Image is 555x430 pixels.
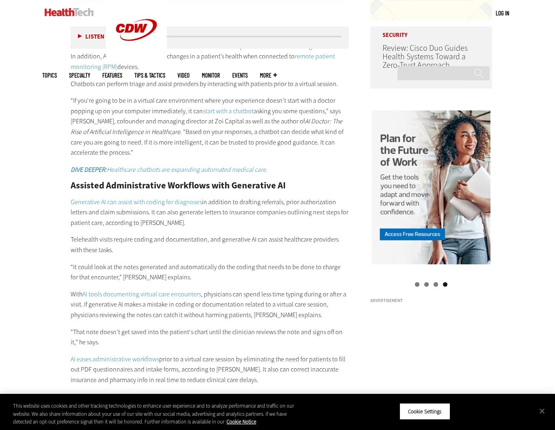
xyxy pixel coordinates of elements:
[71,197,349,228] p: in addition to drafting referrals, prior authorization letters and claim submissions. It can also...
[202,72,220,78] a: MonITor
[434,282,438,287] a: 3
[415,282,419,287] a: 1
[134,72,165,78] a: Tips & Tactics
[443,282,447,287] a: 4
[424,282,429,287] a: 2
[71,289,349,320] p: With , physicians can spend less time typing during or after a visit. If generative AI makes a mi...
[42,72,57,78] span: Topics
[496,9,509,17] div: User menu
[227,418,256,425] a: More information about your privacy
[106,54,167,62] a: CDW
[496,9,509,17] a: Log in
[102,72,122,78] a: Features
[372,110,490,266] img: future of work right rail
[13,402,305,426] div: This website uses cookies and other tracking technologies to enhance user experience and to analy...
[71,262,349,283] p: “It could look at the notes generated and automatically do the coding that needs to be done to ch...
[71,117,342,136] em: AI Doctor: The Rise of Artificial Intelligence in Healthcare
[400,403,450,420] button: Cookie Settings
[71,354,349,385] p: prior to a virtual care session by eliminating the need for patients to fill out PDF questionnair...
[71,198,202,206] a: Generative AI can assist with coding for diagnoses
[71,181,349,190] h2: Assisted Administrative Workflows with Generative AI
[177,72,190,78] a: Video
[71,95,349,158] p: “If you're going to be in a virtual care environment where your experience doesn't start with a d...
[71,165,107,174] strong: DIVE DEEPER:
[260,72,277,78] span: More
[370,298,492,303] h3: Advertisement
[71,165,268,174] a: DIVE DEEPER:Healthcare chatbots are expanding automated medical care.
[533,402,551,420] button: Close
[71,165,268,174] em: Healthcare chatbots are expanding automated medical care.
[82,290,201,298] a: AI tools documenting virtual care encounters
[203,107,254,115] a: start with a chatbot
[71,355,159,363] a: AI eases administrative workflows
[71,234,349,255] p: Telehealth visits require coding and documentation, and generative AI can assist healthcare provi...
[71,392,349,413] p: “Without AI, we have to rely on PDFs, uploads, e-faxes, or worse, telephonic intake, which is oft...
[69,72,90,78] span: Specialty
[370,307,492,408] iframe: advertisement
[232,72,248,78] a: Events
[45,8,94,16] img: Home
[71,327,349,348] p: “That note doesn't get saved into the patient's chart until the clinician reviews the note and si...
